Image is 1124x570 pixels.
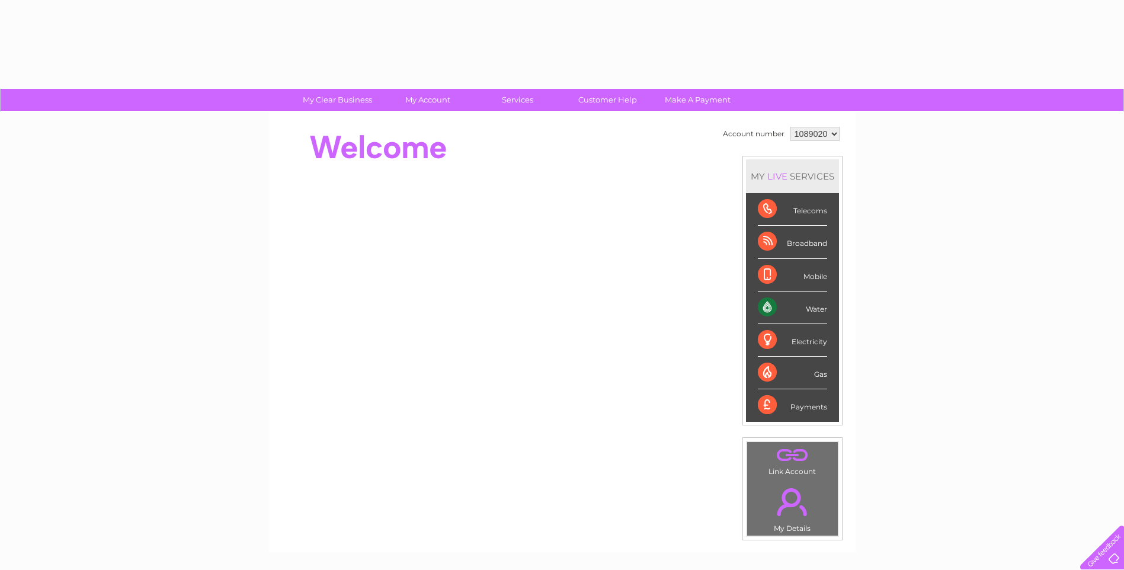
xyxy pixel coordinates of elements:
div: Broadband [758,226,827,258]
div: Electricity [758,324,827,357]
a: Make A Payment [649,89,747,111]
div: Mobile [758,259,827,292]
a: . [750,445,835,466]
div: LIVE [765,171,790,182]
div: Payments [758,389,827,421]
td: Account number [720,124,787,144]
a: My Account [379,89,476,111]
a: . [750,481,835,523]
a: Customer Help [559,89,657,111]
div: Telecoms [758,193,827,226]
td: Link Account [747,441,838,479]
td: My Details [747,478,838,536]
a: Services [469,89,566,111]
div: Gas [758,357,827,389]
a: My Clear Business [289,89,386,111]
div: MY SERVICES [746,159,839,193]
div: Water [758,292,827,324]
